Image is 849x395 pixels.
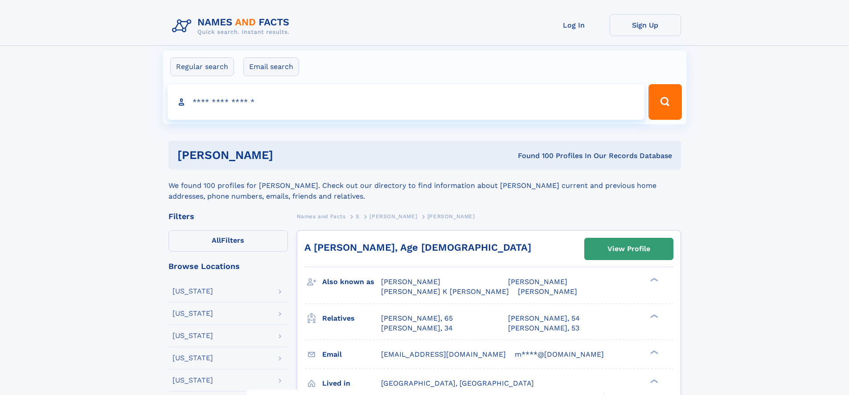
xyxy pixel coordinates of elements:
div: Filters [168,212,288,220]
h3: Lived in [322,376,381,391]
div: Browse Locations [168,262,288,270]
a: [PERSON_NAME], 54 [508,314,580,323]
a: [PERSON_NAME], 65 [381,314,453,323]
label: Filters [168,230,288,252]
div: [US_STATE] [172,288,213,295]
div: We found 100 profiles for [PERSON_NAME]. Check out our directory to find information about [PERSO... [168,170,681,202]
span: [EMAIL_ADDRESS][DOMAIN_NAME] [381,350,506,358]
a: A [PERSON_NAME], Age [DEMOGRAPHIC_DATA] [304,242,531,253]
span: [GEOGRAPHIC_DATA], [GEOGRAPHIC_DATA] [381,379,534,387]
span: [PERSON_NAME] [381,277,440,286]
a: View Profile [585,238,673,260]
h3: Email [322,347,381,362]
span: S [356,213,360,220]
h1: [PERSON_NAME] [177,150,396,161]
div: [US_STATE] [172,377,213,384]
div: Found 100 Profiles In Our Records Database [395,151,672,161]
span: [PERSON_NAME] [508,277,567,286]
a: [PERSON_NAME], 34 [381,323,453,333]
div: [US_STATE] [172,354,213,362]
span: [PERSON_NAME] [369,213,417,220]
label: Email search [243,57,299,76]
a: Sign Up [610,14,681,36]
label: Regular search [170,57,234,76]
input: search input [168,84,645,120]
div: [US_STATE] [172,332,213,339]
h3: Relatives [322,311,381,326]
div: ❯ [648,313,659,319]
a: Names and Facts [297,211,346,222]
div: [US_STATE] [172,310,213,317]
span: [PERSON_NAME] [518,287,577,296]
img: Logo Names and Facts [168,14,297,38]
div: ❯ [648,378,659,384]
span: [PERSON_NAME] K [PERSON_NAME] [381,287,509,296]
div: ❯ [648,349,659,355]
h3: Also known as [322,274,381,289]
a: S [356,211,360,222]
div: ❯ [648,277,659,283]
span: All [212,236,221,244]
a: [PERSON_NAME] [369,211,417,222]
button: Search Button [648,84,681,120]
a: Log In [538,14,610,36]
div: View Profile [607,239,650,259]
a: [PERSON_NAME], 53 [508,323,579,333]
span: [PERSON_NAME] [427,213,475,220]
